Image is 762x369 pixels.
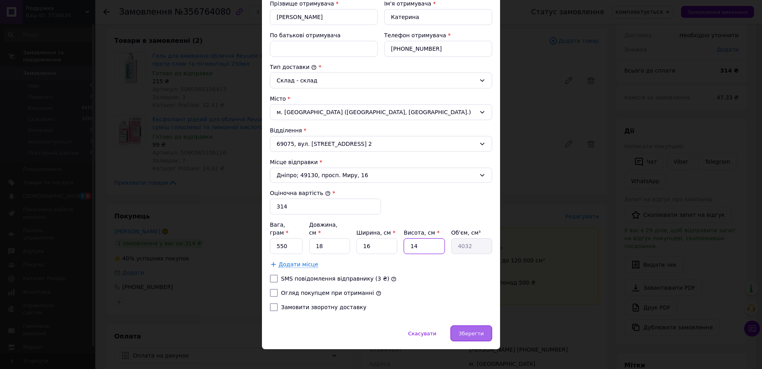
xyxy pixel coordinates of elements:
[384,41,492,57] input: +380
[270,126,492,134] div: Відділення
[384,0,431,7] label: Ім'я отримувача
[270,158,492,166] div: Місце відправки
[451,229,492,237] div: Об'єм, см³
[270,32,341,38] label: По батькові отримувача
[270,190,331,196] label: Оціночна вартість
[270,222,289,236] label: Вага, грам
[281,290,374,296] label: Огляд покупцем при отриманні
[459,331,484,336] span: Зберегти
[404,229,439,236] label: Висота, см
[270,63,492,71] div: Тип доставки
[356,229,395,236] label: Ширина, см
[408,331,436,336] span: Скасувати
[270,0,334,7] label: Прізвище отримувача
[270,104,492,120] div: м. [GEOGRAPHIC_DATA] ([GEOGRAPHIC_DATA], [GEOGRAPHIC_DATA].)
[270,136,492,152] div: 69075, вул. [STREET_ADDRESS] 2
[279,261,318,268] span: Додати місце
[277,171,476,179] span: Дніпро; 49130, просп. Миру, 16
[281,304,366,310] label: Замовити зворотну доставку
[384,32,446,38] label: Телефон отримувача
[309,222,338,236] label: Довжина, см
[270,95,492,103] div: Місто
[281,275,389,282] label: SMS повідомлення відправнику (3 ₴)
[277,76,476,85] div: Склад - склад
